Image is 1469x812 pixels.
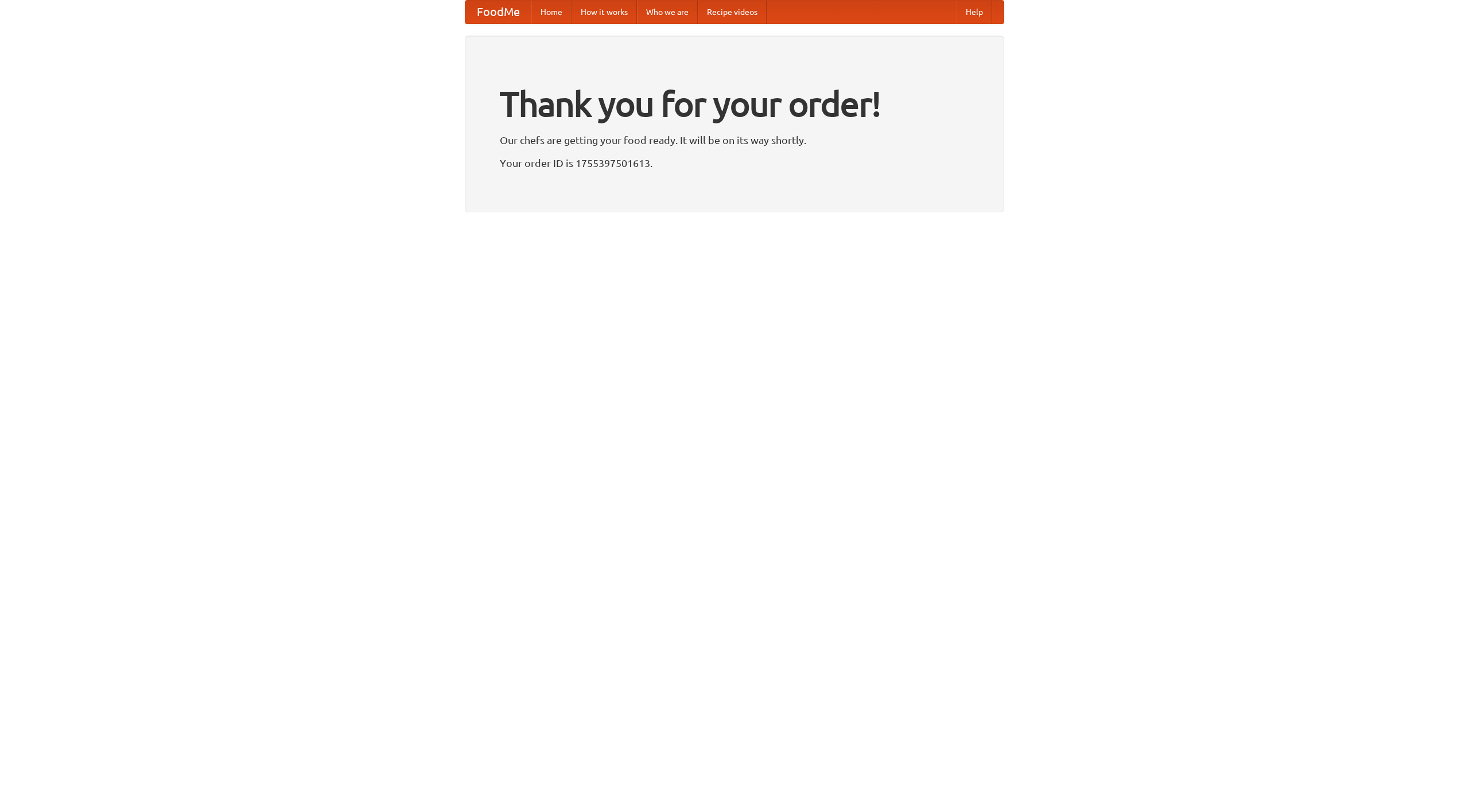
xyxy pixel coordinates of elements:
a: Recipe videos [698,1,767,24]
a: Home [531,1,572,24]
a: FoodMe [465,1,531,24]
p: Our chefs are getting your food ready. It will be on its way shortly. [500,131,969,149]
h1: Thank you for your order! [500,76,969,131]
a: Help [957,1,992,24]
p: Your order ID is 1755397501613. [500,154,969,172]
a: How it works [572,1,637,24]
a: Who we are [637,1,698,24]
